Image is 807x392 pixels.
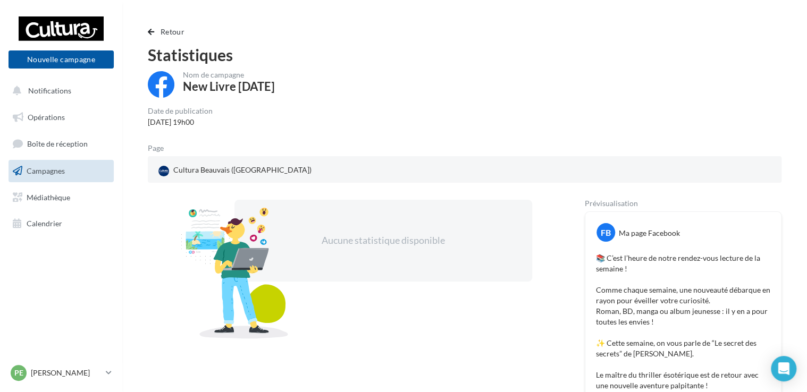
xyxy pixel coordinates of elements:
a: Médiathèque [6,186,116,209]
a: Opérations [6,106,116,129]
div: Aucune statistique disponible [268,234,498,248]
span: Retour [161,27,184,36]
p: [PERSON_NAME] [31,368,102,378]
div: FB [596,223,615,242]
a: Calendrier [6,212,116,235]
span: Calendrier [27,219,62,228]
a: Boîte de réception [6,132,116,155]
div: Statistiques [148,47,781,63]
div: Nom de campagne [183,71,275,79]
div: Ma page Facebook [619,228,680,238]
div: Cultura Beauvais ([GEOGRAPHIC_DATA]) [156,163,314,178]
span: Notifications [28,86,71,95]
div: Prévisualisation [585,200,781,207]
span: Boîte de réception [27,139,88,148]
a: Cultura Beauvais ([GEOGRAPHIC_DATA]) [156,163,362,178]
div: Page [148,144,172,152]
div: Date de publication [148,107,213,115]
button: Nouvelle campagne [9,50,114,69]
button: Retour [148,25,189,38]
a: Campagnes [6,160,116,182]
span: Campagnes [27,166,65,175]
div: Open Intercom Messenger [771,356,796,381]
button: Notifications [6,80,112,102]
span: Médiathèque [27,192,70,201]
div: [DATE] 19h00 [148,117,213,127]
span: Opérations [28,113,65,122]
a: Pe [PERSON_NAME] [9,363,114,383]
span: Pe [14,368,23,378]
div: New Livre [DATE] [183,81,275,92]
